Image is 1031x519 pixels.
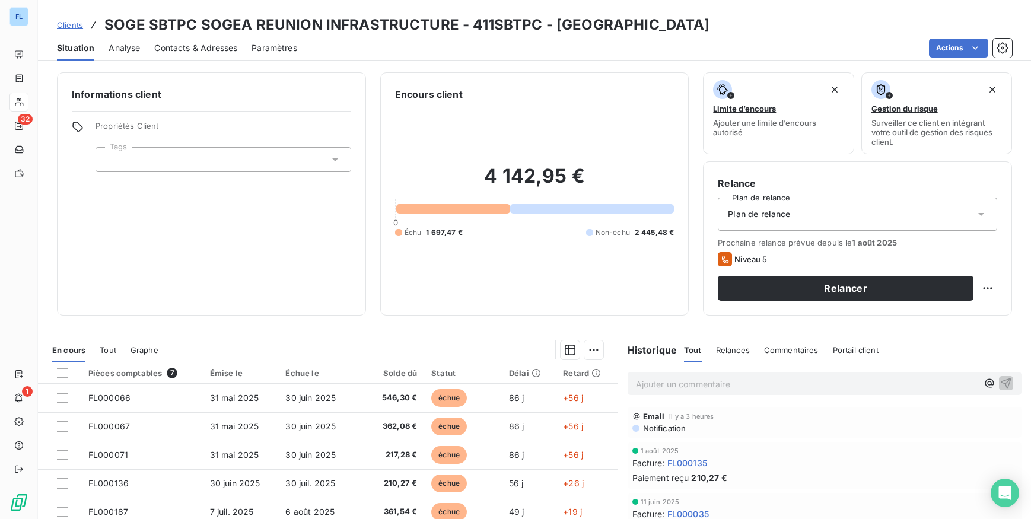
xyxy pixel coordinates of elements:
[18,114,33,125] span: 32
[618,343,677,357] h6: Historique
[366,392,417,404] span: 546,30 €
[210,450,259,460] span: 31 mai 2025
[764,345,819,355] span: Commentaires
[871,104,938,113] span: Gestion du risque
[393,218,398,227] span: 0
[691,472,727,484] span: 210,27 €
[632,457,665,469] span: Facture :
[509,421,524,431] span: 86 j
[104,14,710,36] h3: SOGE SBTPC SOGEA REUNION INFRASTRUCTURE - 411SBTPC - [GEOGRAPHIC_DATA]
[167,368,177,378] span: 7
[861,72,1012,154] button: Gestion du risqueSurveiller ce client en intégrant votre outil de gestion des risques client.
[667,457,707,469] span: FL000135
[703,72,854,154] button: Limite d’encoursAjouter une limite d’encours autorisé
[431,389,467,407] span: échue
[366,449,417,461] span: 217,28 €
[431,446,467,464] span: échue
[366,421,417,432] span: 362,08 €
[684,345,702,355] span: Tout
[285,450,336,460] span: 30 juin 2025
[395,164,674,200] h2: 4 142,95 €
[57,42,94,54] span: Situation
[641,498,680,505] span: 11 juin 2025
[632,472,689,484] span: Paiement reçu
[431,368,495,378] div: Statut
[88,393,131,403] span: FL000066
[72,87,351,101] h6: Informations client
[852,238,897,247] span: 1 août 2025
[405,227,422,238] span: Échu
[22,386,33,397] span: 1
[563,421,583,431] span: +56 j
[154,42,237,54] span: Contacts & Adresses
[431,475,467,492] span: échue
[643,412,665,421] span: Email
[109,42,140,54] span: Analyse
[9,7,28,26] div: FL
[88,450,128,460] span: FL000071
[366,368,417,378] div: Solde dû
[563,478,584,488] span: +26 j
[716,345,750,355] span: Relances
[57,19,83,31] a: Clients
[642,424,686,433] span: Notification
[563,450,583,460] span: +56 j
[100,345,116,355] span: Tout
[563,393,583,403] span: +56 j
[210,478,260,488] span: 30 juin 2025
[285,421,336,431] span: 30 juin 2025
[106,154,115,165] input: Ajouter une valeur
[713,118,844,137] span: Ajouter une limite d’encours autorisé
[57,20,83,30] span: Clients
[88,421,130,431] span: FL000067
[252,42,297,54] span: Paramètres
[641,447,679,454] span: 1 août 2025
[718,176,997,190] h6: Relance
[431,418,467,435] span: échue
[635,227,674,238] span: 2 445,48 €
[88,368,196,378] div: Pièces comptables
[728,208,790,220] span: Plan de relance
[96,121,351,138] span: Propriétés Client
[210,368,272,378] div: Émise le
[509,507,524,517] span: 49 j
[366,506,417,518] span: 361,54 €
[210,507,254,517] span: 7 juil. 2025
[509,393,524,403] span: 86 j
[734,254,767,264] span: Niveau 5
[509,368,549,378] div: Délai
[285,507,335,517] span: 6 août 2025
[285,478,335,488] span: 30 juil. 2025
[991,479,1019,507] div: Open Intercom Messenger
[366,477,417,489] span: 210,27 €
[9,116,28,135] a: 32
[285,393,336,403] span: 30 juin 2025
[563,507,582,517] span: +19 j
[509,450,524,460] span: 86 j
[210,421,259,431] span: 31 mai 2025
[509,478,524,488] span: 56 j
[395,87,463,101] h6: Encours client
[563,368,610,378] div: Retard
[131,345,158,355] span: Graphe
[88,507,128,517] span: FL000187
[426,227,463,238] span: 1 697,47 €
[871,118,1002,147] span: Surveiller ce client en intégrant votre outil de gestion des risques client.
[210,393,259,403] span: 31 mai 2025
[669,413,714,420] span: il y a 3 heures
[833,345,879,355] span: Portail client
[285,368,352,378] div: Échue le
[713,104,776,113] span: Limite d’encours
[718,276,973,301] button: Relancer
[9,493,28,512] img: Logo LeanPay
[929,39,988,58] button: Actions
[52,345,85,355] span: En cours
[718,238,997,247] span: Prochaine relance prévue depuis le
[88,478,129,488] span: FL000136
[596,227,630,238] span: Non-échu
